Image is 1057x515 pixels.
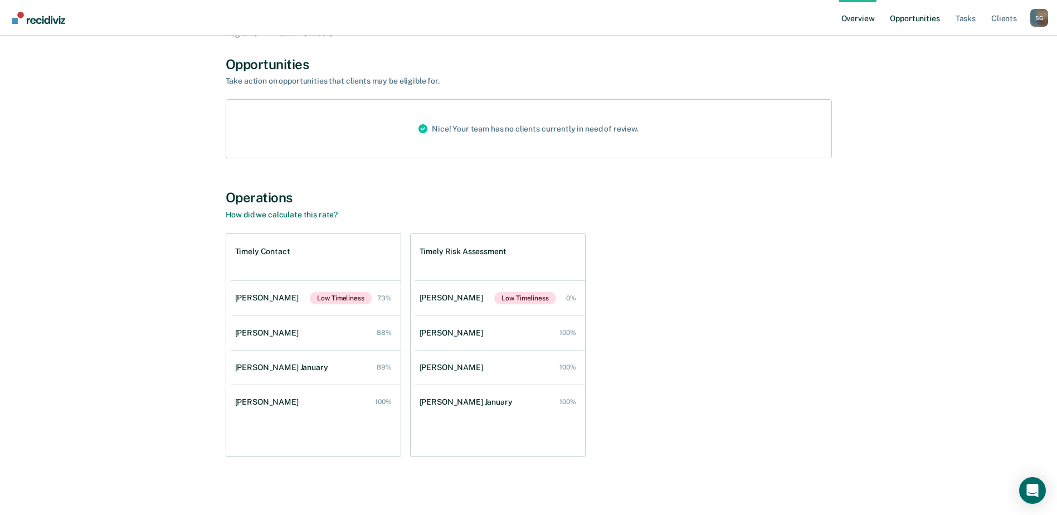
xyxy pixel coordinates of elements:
div: [PERSON_NAME] [235,293,303,303]
div: Open Intercom Messenger [1019,477,1046,504]
button: Profile dropdown button [1030,9,1048,27]
span: Low Timeliness [310,292,371,304]
div: Opportunities [226,56,832,72]
img: Recidiviz [12,12,65,24]
a: [PERSON_NAME]Low Timeliness 0% [415,281,585,315]
div: S G [1030,9,1048,27]
div: 100% [375,398,392,406]
a: How did we calculate this rate? [226,210,338,219]
a: [PERSON_NAME] January 89% [231,352,401,383]
a: [PERSON_NAME] January 100% [415,386,585,418]
div: [PERSON_NAME] [235,397,303,407]
h1: Timely Contact [235,247,290,256]
div: [PERSON_NAME] January [420,397,517,407]
div: [PERSON_NAME] [235,328,303,338]
div: [PERSON_NAME] [420,293,488,303]
span: Region : [226,29,253,38]
div: 73% [377,294,392,302]
a: [PERSON_NAME] 88% [231,317,401,349]
h1: Timely Risk Assessment [420,247,506,256]
div: 89% [377,363,392,371]
a: [PERSON_NAME] 100% [415,352,585,383]
div: Operations [226,190,832,206]
span: Team : [275,29,296,38]
div: [PERSON_NAME] [420,363,488,372]
a: [PERSON_NAME] 100% [231,386,401,418]
a: [PERSON_NAME]Low Timeliness 73% [231,281,401,315]
div: 100% [559,363,576,371]
div: [PERSON_NAME] January [235,363,333,372]
div: 88% [377,329,392,337]
a: [PERSON_NAME] 100% [415,317,585,349]
div: 100% [559,398,576,406]
span: Low Timeliness [494,292,556,304]
div: [PERSON_NAME] [420,328,488,338]
div: Nice! Your team has no clients currently in need of review. [410,100,647,158]
div: 0% [566,294,576,302]
div: Take action on opportunities that clients may be eligible for. [226,76,616,86]
div: 100% [559,329,576,337]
